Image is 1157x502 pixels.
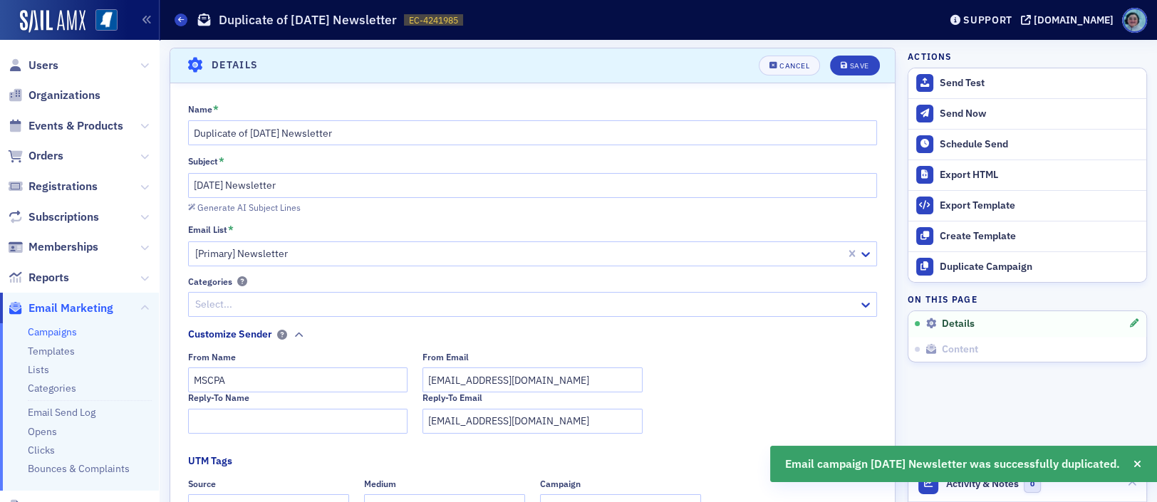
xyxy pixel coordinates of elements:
a: Organizations [8,88,100,103]
div: Duplicate Campaign [940,261,1139,273]
h4: On this page [908,293,1147,305]
a: Events & Products [8,118,123,134]
div: Medium [364,479,396,489]
a: Campaigns [28,325,77,338]
div: Campaign [540,479,581,489]
span: Organizations [28,88,100,103]
span: Details [942,318,975,330]
div: Cancel [779,62,809,70]
button: Cancel [759,56,820,75]
span: Content [942,343,978,356]
div: Email List [188,224,227,235]
div: Generate AI Subject Lines [197,204,301,211]
span: Reports [28,270,69,286]
a: Create Template [908,221,1146,251]
a: Email Marketing [8,300,113,316]
span: Users [28,58,58,73]
button: Save [830,56,879,75]
span: Email campaign [DATE] Newsletter was successfully duplicated. [785,456,1120,473]
img: SailAMX [20,10,85,33]
a: Bounces & Complaints [28,462,130,475]
span: EC-4241985 [409,14,458,26]
a: Users [8,58,58,73]
div: Export HTML [940,169,1139,182]
div: Send Test [940,77,1139,90]
a: Opens [28,425,57,438]
a: Subscriptions [8,209,99,225]
div: Support [963,14,1012,26]
div: Categories [188,276,232,287]
h1: Duplicate of [DATE] Newsletter [219,11,397,28]
span: 0 [1024,475,1042,493]
button: Send Test [908,68,1146,98]
div: Customize Sender [188,327,272,342]
a: Lists [28,363,49,376]
div: Export Template [940,199,1139,212]
div: Send Now [940,108,1139,120]
a: Reports [8,270,69,286]
div: From Name [188,352,236,362]
span: Activity & Notes [946,476,1019,491]
abbr: This field is required [228,224,234,236]
a: Export Template [908,190,1146,221]
div: Reply-To Email [422,392,482,403]
a: Categories [28,382,76,394]
div: [DOMAIN_NAME] [1034,14,1114,26]
span: Events & Products [28,118,123,134]
a: Templates [28,345,75,357]
abbr: This field is required [213,103,219,116]
a: Email Send Log [28,406,95,419]
a: Orders [8,148,63,164]
div: Reply-To Name [188,392,249,403]
button: Duplicate Campaign [908,251,1146,282]
span: Email Marketing [28,300,113,316]
h4: Details [212,58,259,73]
button: Generate AI Subject Lines [188,199,301,212]
div: Name [188,104,212,115]
span: Subscriptions [28,209,99,225]
div: Schedule Send [940,138,1139,151]
span: Memberships [28,239,98,255]
div: From Email [422,352,469,362]
a: View Homepage [85,9,118,33]
h4: Actions [908,50,952,63]
a: Export HTML [908,160,1146,190]
div: Source [188,479,216,489]
span: Orders [28,148,63,164]
div: Save [849,62,868,70]
div: Create Template [940,230,1139,243]
img: SailAMX [95,9,118,31]
abbr: This field is required [219,155,224,168]
div: UTM Tags [188,454,232,469]
a: Registrations [8,179,98,194]
button: Send Now [908,98,1146,129]
button: Schedule Send [908,129,1146,160]
a: Clicks [28,444,55,456]
a: Memberships [8,239,98,255]
span: Registrations [28,179,98,194]
button: [DOMAIN_NAME] [1021,15,1119,25]
span: Profile [1122,8,1147,33]
div: Subject [188,156,218,167]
